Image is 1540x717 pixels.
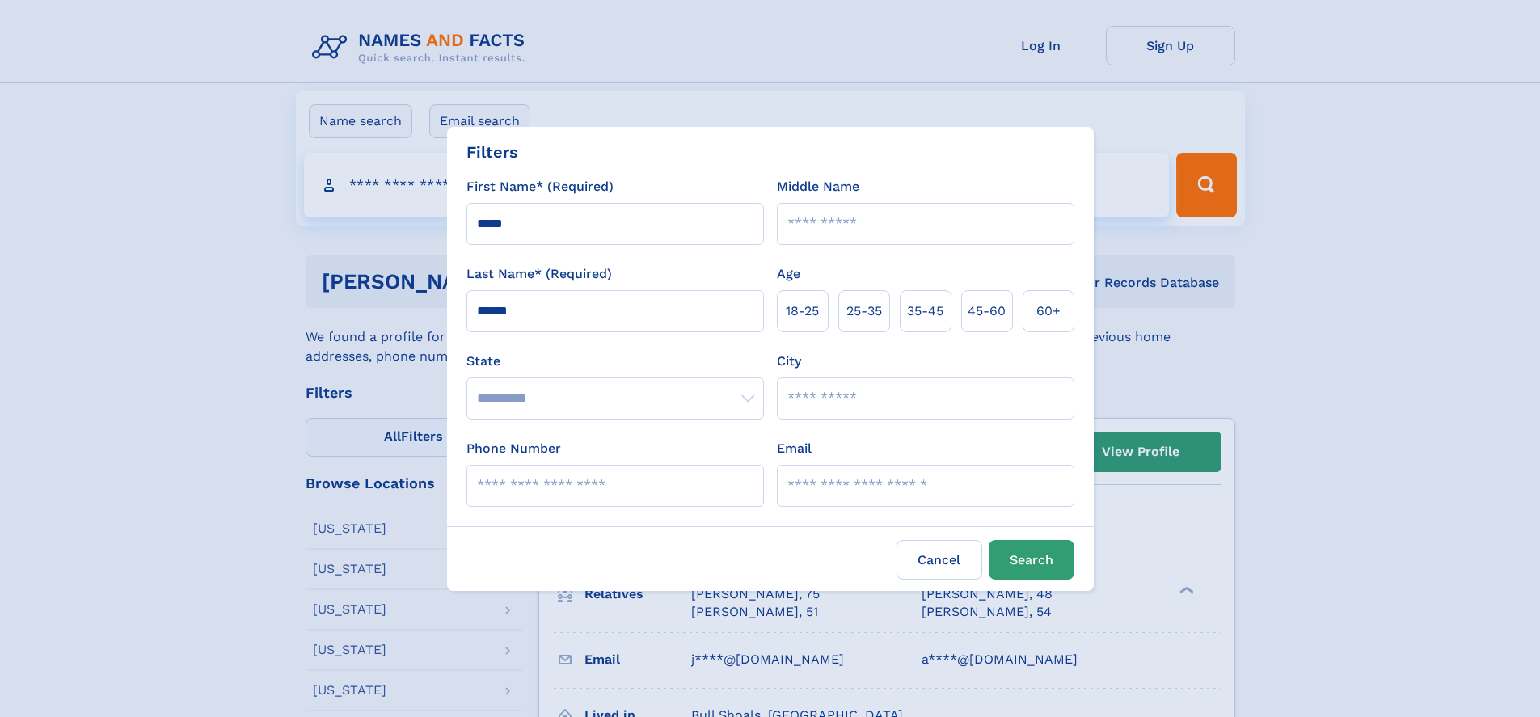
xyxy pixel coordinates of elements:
label: Cancel [897,540,982,580]
label: Last Name* (Required) [466,264,612,284]
label: Phone Number [466,439,561,458]
label: City [777,352,801,371]
button: Search [989,540,1074,580]
span: 25‑35 [846,302,882,321]
label: First Name* (Required) [466,177,614,196]
label: Age [777,264,800,284]
span: 60+ [1036,302,1061,321]
label: State [466,352,764,371]
label: Email [777,439,812,458]
span: 45‑60 [968,302,1006,321]
label: Middle Name [777,177,859,196]
span: 35‑45 [907,302,943,321]
div: Filters [466,140,518,164]
span: 18‑25 [786,302,819,321]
